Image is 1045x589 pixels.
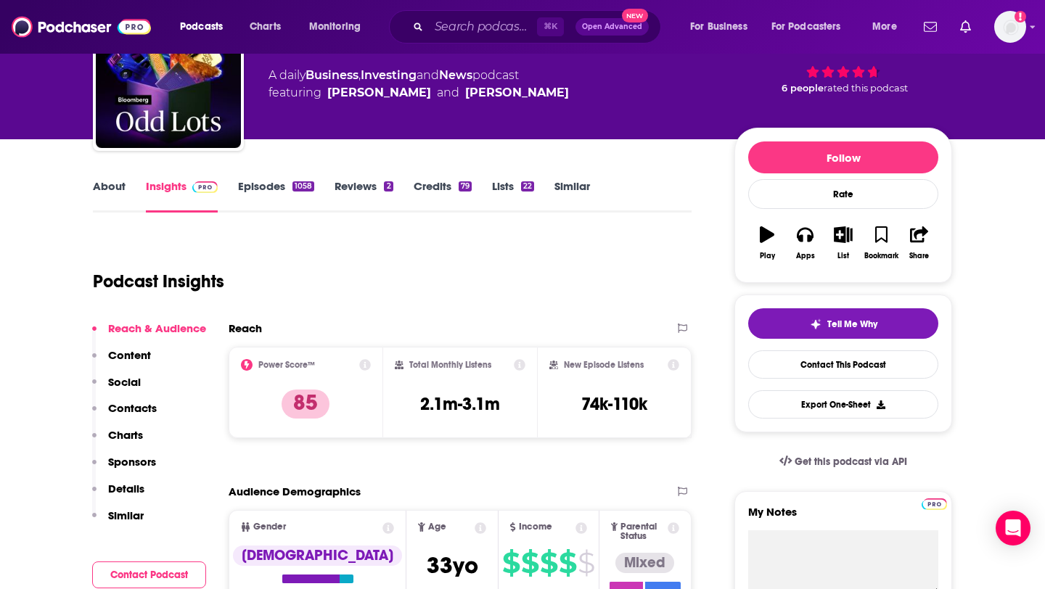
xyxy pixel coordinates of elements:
[554,179,590,213] a: Similar
[748,350,938,379] a: Contact This Podcast
[922,496,947,510] a: Pro website
[238,179,314,213] a: Episodes1058
[559,551,576,574] span: $
[108,508,144,522] p: Similar
[540,551,557,574] span: $
[795,456,907,468] span: Get this podcast via API
[170,15,242,38] button: open menu
[269,67,569,102] div: A daily podcast
[428,522,446,532] span: Age
[92,401,157,428] button: Contacts
[108,401,157,415] p: Contacts
[620,522,665,541] span: Parental Status
[292,181,314,191] div: 1058
[519,522,552,532] span: Income
[92,375,141,402] button: Social
[748,179,938,209] div: Rate
[862,217,900,269] button: Bookmark
[748,308,938,339] button: tell me why sparkleTell Me Why
[306,68,358,82] a: Business
[335,179,393,213] a: Reviews2
[768,444,919,479] a: Get this podcast via API
[180,17,223,37] span: Podcasts
[564,360,644,370] h2: New Episode Listens
[299,15,380,38] button: open menu
[771,17,841,37] span: For Podcasters
[837,252,849,260] div: List
[578,551,594,574] span: $
[581,393,647,415] h3: 74k-110k
[92,561,206,588] button: Contact Podcast
[240,15,290,38] a: Charts
[92,482,144,508] button: Details
[92,455,156,482] button: Sponsors
[250,17,281,37] span: Charts
[994,11,1026,43] span: Logged in as melrosepr
[459,181,472,191] div: 79
[192,181,218,193] img: Podchaser Pro
[782,83,824,94] span: 6 people
[233,545,402,566] div: [DEMOGRAPHIC_DATA]
[93,179,126,213] a: About
[108,348,151,362] p: Content
[909,252,929,260] div: Share
[994,11,1026,43] button: Show profile menu
[521,181,534,191] div: 22
[409,360,491,370] h2: Total Monthly Listens
[994,11,1026,43] img: User Profile
[922,498,947,510] img: Podchaser Pro
[146,179,218,213] a: InsightsPodchaser Pro
[734,13,952,103] div: 85 6 peoplerated this podcast
[108,482,144,495] p: Details
[229,321,262,335] h2: Reach
[690,17,747,37] span: For Business
[96,3,241,148] img: Odd Lots
[12,13,151,41] img: Podchaser - Follow, Share and Rate Podcasts
[384,181,393,191] div: 2
[229,485,361,498] h2: Audience Demographics
[327,84,431,102] a: Tracy Alloway
[282,390,329,419] p: 85
[502,551,520,574] span: $
[253,522,286,532] span: Gender
[824,217,862,269] button: List
[258,360,315,370] h2: Power Score™
[92,508,144,535] button: Similar
[760,252,775,260] div: Play
[414,179,472,213] a: Credits79
[403,10,675,44] div: Search podcasts, credits, & more...
[582,23,642,30] span: Open Advanced
[748,217,786,269] button: Play
[537,17,564,36] span: ⌘ K
[269,84,569,102] span: featuring
[309,17,361,37] span: Monitoring
[824,83,908,94] span: rated this podcast
[862,15,915,38] button: open menu
[427,551,478,580] span: 33 yo
[996,511,1030,545] div: Open Intercom Messenger
[872,17,897,37] span: More
[92,321,206,348] button: Reach & Audience
[92,348,151,375] button: Content
[108,428,143,442] p: Charts
[748,505,938,530] label: My Notes
[901,217,938,269] button: Share
[108,321,206,335] p: Reach & Audience
[108,375,141,389] p: Social
[358,68,361,82] span: ,
[762,15,862,38] button: open menu
[92,428,143,455] button: Charts
[615,553,674,573] div: Mixed
[437,84,459,102] span: and
[521,551,538,574] span: $
[361,68,417,82] a: Investing
[1015,11,1026,22] svg: Add a profile image
[748,141,938,173] button: Follow
[93,271,224,292] h1: Podcast Insights
[796,252,815,260] div: Apps
[918,15,943,39] a: Show notifications dropdown
[622,9,648,22] span: New
[492,179,534,213] a: Lists22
